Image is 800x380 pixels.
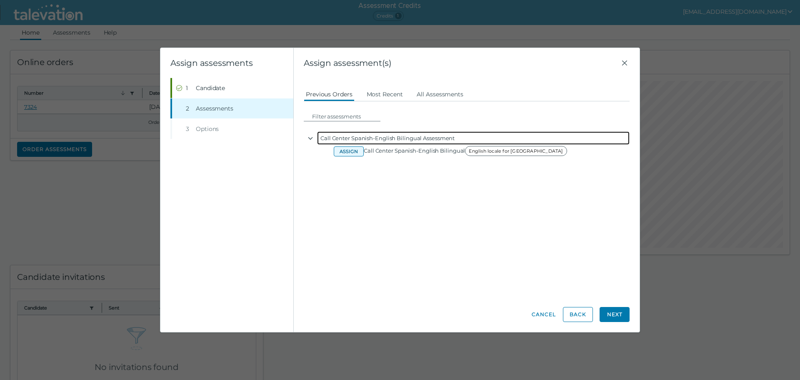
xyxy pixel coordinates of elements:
[365,86,405,101] button: Most Recent
[172,98,293,118] button: 2Assessments
[334,146,364,156] button: Assign
[196,104,233,113] span: Assessments
[304,58,620,68] span: Assign assessment(s)
[170,78,293,139] nav: Wizard steps
[170,58,252,68] clr-wizard-title: Assign assessments
[172,78,293,98] button: Completed
[304,86,355,101] button: Previous Orders
[465,146,567,156] span: English locale for [GEOGRAPHIC_DATA]
[186,104,192,113] div: 2
[309,111,380,121] input: Filter assessments
[563,307,593,322] button: Back
[317,131,630,145] div: Call Center Spanish-English Bilingual Assessment
[415,86,465,101] button: All Assessments
[176,85,182,91] cds-icon: Completed
[600,307,630,322] button: Next
[196,84,225,92] span: Candidate
[364,147,570,154] span: Call Center Spanish-English Bilingual
[531,307,556,322] button: Cancel
[620,58,630,68] button: Close
[186,84,192,92] div: 1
